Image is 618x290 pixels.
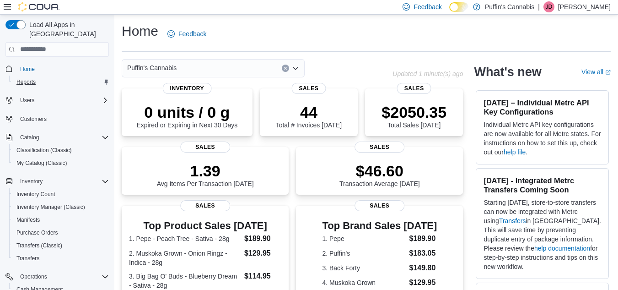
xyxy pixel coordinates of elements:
span: Operations [16,271,109,282]
dt: 3. Back Forty [322,263,405,273]
dd: $129.95 [409,277,437,288]
button: Inventory Count [9,188,113,201]
span: Purchase Orders [13,227,109,238]
button: Transfers (Classic) [9,239,113,252]
p: Individual Metrc API key configurations are now available for all Metrc states. For instructions ... [484,120,601,157]
span: Puffin's Cannabis [127,62,177,73]
span: My Catalog (Classic) [16,159,67,167]
span: Inventory Count [16,191,55,198]
input: Dark Mode [449,2,468,12]
h3: Top Product Sales [DATE] [129,220,281,231]
a: Home [16,64,38,75]
div: Transaction Average [DATE] [339,162,420,187]
span: My Catalog (Classic) [13,158,109,169]
a: Purchase Orders [13,227,62,238]
span: Feedback [178,29,206,38]
span: Users [20,97,34,104]
span: Users [16,95,109,106]
span: Load All Apps in [GEOGRAPHIC_DATA] [26,20,109,38]
button: Inventory [2,175,113,188]
a: Transfers (Classic) [13,240,66,251]
button: Open list of options [292,65,299,72]
dd: $114.95 [244,271,281,282]
span: Classification (Classic) [16,147,72,154]
h3: Top Brand Sales [DATE] [322,220,437,231]
button: Catalog [2,131,113,144]
span: Transfers (Classic) [13,240,109,251]
p: 0 units / 0 g [136,103,237,121]
h2: What's new [474,65,541,79]
span: Customers [20,115,47,123]
span: Inventory [20,178,43,185]
h3: [DATE] – Individual Metrc API Key Configurations [484,98,601,116]
p: 44 [276,103,342,121]
dd: $129.95 [244,248,281,259]
span: Feedback [414,2,441,11]
a: help file [504,148,526,156]
p: Puffin's Cannabis [485,1,534,12]
span: Catalog [16,132,109,143]
span: Inventory Manager (Classic) [16,203,85,211]
span: Sales [180,200,231,211]
span: Transfers [16,255,39,262]
svg: External link [605,70,611,75]
dt: 2. Puffin's [322,249,405,258]
dd: $149.80 [409,263,437,274]
a: Transfers [13,253,43,264]
button: Home [2,62,113,76]
button: Reports [9,76,113,88]
span: Inventory Manager (Classic) [13,202,109,213]
dt: 2. Muskoka Grown - Onion Ringz - Indica - 28g [129,249,241,267]
div: Total Sales [DATE] [382,103,446,129]
span: Sales [355,142,405,153]
button: Classification (Classic) [9,144,113,157]
div: Justin Dicks [543,1,554,12]
a: Feedback [164,25,210,43]
dd: $189.90 [244,233,281,244]
dd: $183.05 [409,248,437,259]
span: Operations [20,273,47,280]
div: Total # Invoices [DATE] [276,103,342,129]
button: Clear input [282,65,289,72]
h1: Home [122,22,158,40]
button: Transfers [9,252,113,265]
span: Home [20,66,35,73]
button: Manifests [9,213,113,226]
span: Sales [397,83,431,94]
span: Customers [16,113,109,125]
p: Updated 1 minute(s) ago [392,70,463,77]
p: | [538,1,540,12]
a: My Catalog (Classic) [13,158,71,169]
h3: [DATE] - Integrated Metrc Transfers Coming Soon [484,176,601,194]
a: help documentation [534,245,590,252]
dt: 1. Pepe [322,234,405,243]
p: $2050.35 [382,103,446,121]
button: Users [16,95,38,106]
span: Inventory [16,176,109,187]
img: Cova [18,2,59,11]
div: Expired or Expiring in Next 30 Days [136,103,237,129]
div: Avg Items Per Transaction [DATE] [157,162,254,187]
dd: $189.90 [409,233,437,244]
span: Sales [291,83,326,94]
span: Transfers [13,253,109,264]
p: [PERSON_NAME] [558,1,611,12]
button: Purchase Orders [9,226,113,239]
span: Classification (Classic) [13,145,109,156]
a: Classification (Classic) [13,145,75,156]
dt: 1. Pepe - Peach Tree - Sativa - 28g [129,234,241,243]
span: Sales [355,200,405,211]
p: 1.39 [157,162,254,180]
button: Users [2,94,113,107]
p: $46.60 [339,162,420,180]
span: Purchase Orders [16,229,58,236]
button: Catalog [16,132,43,143]
button: Operations [2,270,113,283]
span: Manifests [16,216,40,224]
p: Starting [DATE], store-to-store transfers can now be integrated with Metrc using in [GEOGRAPHIC_D... [484,198,601,271]
span: Inventory [163,83,212,94]
span: Catalog [20,134,39,141]
a: Inventory Manager (Classic) [13,202,89,213]
dt: 4. Muskoka Grown [322,278,405,287]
